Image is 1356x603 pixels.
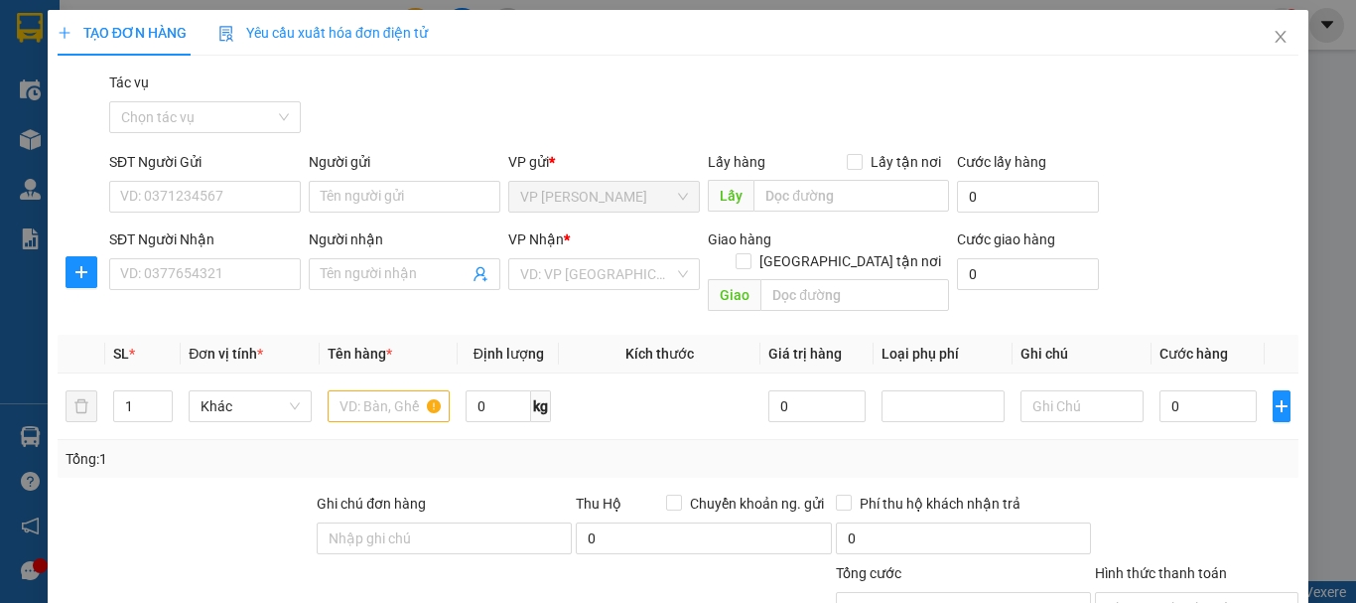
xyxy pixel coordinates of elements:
[1020,390,1144,422] input: Ghi Chú
[309,151,500,173] div: Người gửi
[317,496,426,512] label: Ghi chú đơn hàng
[531,390,551,422] span: kg
[109,228,301,250] div: SĐT Người Nhận
[58,26,71,40] span: plus
[67,264,96,280] span: plus
[1159,346,1228,362] span: Cước hàng
[625,346,694,362] span: Kích thước
[753,180,949,212] input: Dọc đường
[66,256,97,288] button: plus
[109,151,301,173] div: SĐT Người Gửi
[508,151,700,173] div: VP gửi
[66,448,525,470] div: Tổng: 1
[473,266,488,282] span: user-add
[708,279,760,311] span: Giao
[708,154,765,170] span: Lấy hàng
[474,346,544,362] span: Định lượng
[508,231,564,247] span: VP Nhận
[708,180,753,212] span: Lấy
[852,493,1028,515] span: Phí thu hộ khách nhận trả
[836,565,901,581] span: Tổng cước
[1013,335,1152,374] th: Ghi chú
[682,493,832,515] span: Chuyển khoản ng. gửi
[1274,398,1289,414] span: plus
[317,523,572,554] input: Ghi chú đơn hàng
[66,390,97,422] button: delete
[863,151,949,173] span: Lấy tận nơi
[218,26,234,42] img: icon
[957,258,1099,290] input: Cước giao hàng
[189,346,263,362] span: Đơn vị tính
[328,346,392,362] span: Tên hàng
[218,25,428,41] span: Yêu cầu xuất hóa đơn điện tử
[957,181,1099,213] input: Cước lấy hàng
[874,335,1013,374] th: Loại phụ phí
[58,25,187,41] span: TẠO ĐƠN HÀNG
[957,231,1055,247] label: Cước giao hàng
[328,390,451,422] input: VD: Bàn, Ghế
[708,231,771,247] span: Giao hàng
[109,75,149,90] label: Tác vụ
[1095,565,1227,581] label: Hình thức thanh toán
[768,346,842,362] span: Giá trị hàng
[576,496,621,512] span: Thu Hộ
[760,279,949,311] input: Dọc đường
[309,228,500,250] div: Người nhận
[1253,10,1308,66] button: Close
[201,391,300,421] span: Khác
[1273,29,1288,45] span: close
[768,390,866,422] input: 0
[113,346,129,362] span: SL
[1273,390,1290,422] button: plus
[520,182,688,212] span: VP Ngọc Hồi
[751,250,949,272] span: [GEOGRAPHIC_DATA] tận nơi
[957,154,1046,170] label: Cước lấy hàng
